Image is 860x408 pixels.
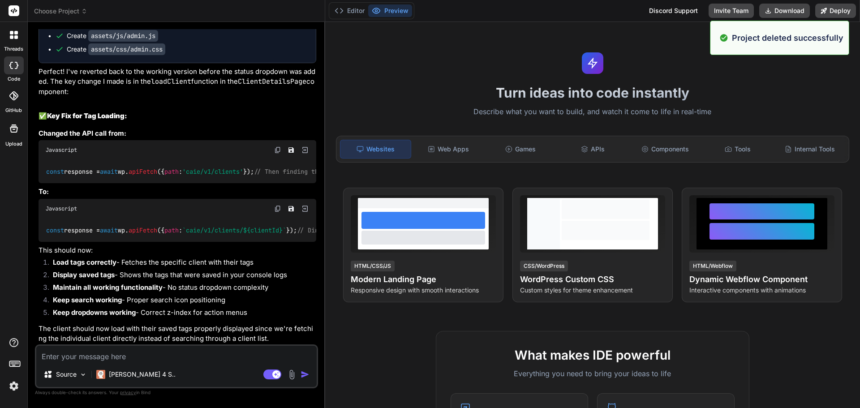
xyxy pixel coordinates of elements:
img: Pick Models [79,371,87,378]
li: - Correct z-index for action menus [46,308,316,320]
code: assets/css/admin.css [88,43,165,55]
img: copy [274,146,281,154]
p: Project deleted successfully [732,32,843,44]
div: HTML/Webflow [689,261,736,271]
span: const [46,226,64,234]
span: await [100,167,118,176]
label: GitHub [5,107,22,114]
button: Save file [285,144,297,156]
div: Components [630,140,701,159]
img: attachment [287,369,297,380]
strong: To: [39,187,49,196]
button: Save file [285,202,297,215]
div: Discord Support [644,4,703,18]
span: `caie/v1/clients/ ` [182,226,286,234]
span: // Then finding the client in the array [254,167,394,176]
span: ${clientId} [243,226,283,234]
div: HTML/CSS/JS [351,261,395,271]
p: Custom styles for theme enhancement [520,286,665,295]
p: Source [56,370,77,379]
span: Javascript [46,146,77,154]
div: Create [67,31,158,40]
strong: Key Fix for Tag Loading: [47,112,127,120]
li: - Shows the tags that were saved in your console logs [46,270,316,283]
img: Open in Browser [301,146,309,154]
img: settings [6,378,21,394]
code: loadClient [151,77,191,86]
span: 'caie/v1/clients' [182,167,243,176]
img: Open in Browser [301,205,309,213]
label: threads [4,45,23,53]
h2: What makes IDE powerful [451,346,735,365]
button: Download [759,4,810,18]
p: Interactive components with animations [689,286,834,295]
div: Internal Tools [775,140,845,159]
h4: Dynamic Webflow Component [689,273,834,286]
div: APIs [558,140,628,159]
span: // Direct single client fetch [297,226,401,234]
code: assets/js/admin.js [88,30,158,42]
p: The client should now load with their saved tags properly displayed since we're fetching the indi... [39,324,316,344]
button: Preview [368,4,412,17]
code: response = wp. ({ : }); [46,226,402,235]
img: Claude 4 Sonnet [96,370,105,379]
p: Everything you need to bring your ideas to life [451,368,735,379]
li: - Proper search icon positioning [46,295,316,308]
span: path [164,167,179,176]
p: Responsive design with smooth interactions [351,286,496,295]
button: Deploy [815,4,856,18]
div: Games [486,140,556,159]
div: Tools [702,140,773,159]
h4: WordPress Custom CSS [520,273,665,286]
span: const [46,167,64,176]
img: alert [719,32,728,44]
p: Always double-check its answers. Your in Bind [35,388,318,397]
p: This should now: [39,245,316,256]
span: apiFetch [129,226,157,234]
div: CSS/WordPress [520,261,568,271]
h2: ✅ [39,111,316,121]
span: path [164,226,179,234]
code: ClientDetailsPage [238,77,306,86]
button: Invite Team [709,4,754,18]
img: icon [301,370,310,379]
label: code [8,75,20,83]
strong: Maintain all working functionality [53,283,163,292]
div: Web Apps [413,140,483,159]
div: Websites [340,140,411,159]
span: Choose Project [34,7,87,16]
strong: Keep dropdowns working [53,308,136,317]
label: Upload [5,140,22,148]
span: privacy [120,390,136,395]
strong: Load tags correctly [53,258,116,266]
code: response = wp. ({ : }); [46,167,395,176]
h4: Modern Landing Page [351,273,496,286]
li: - No status dropdown complexity [46,283,316,295]
button: Editor [331,4,368,17]
p: [PERSON_NAME] 4 S.. [109,370,176,379]
p: Describe what you want to build, and watch it come to life in real-time [331,106,855,118]
span: await [100,226,118,234]
strong: Keep search working [53,296,122,304]
span: Javascript [46,205,77,212]
p: Perfect! I've reverted back to the working version before the status dropdown was added. The key ... [39,67,316,97]
h1: Turn ideas into code instantly [331,85,855,101]
li: - Fetches the specific client with their tags [46,258,316,270]
img: copy [274,205,281,212]
strong: Display saved tags [53,271,115,279]
strong: Changed the API call from: [39,129,126,137]
div: Create [67,45,165,54]
span: apiFetch [129,167,157,176]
